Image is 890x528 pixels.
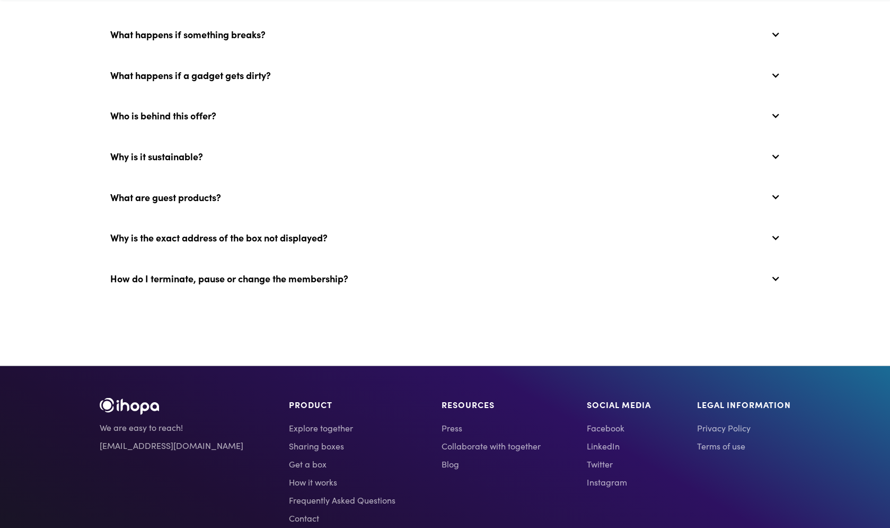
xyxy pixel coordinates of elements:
a: [EMAIL_ADDRESS][DOMAIN_NAME] [100,438,243,451]
a: Press [442,421,541,434]
a: Facebook [587,421,651,434]
h2: PRODUCT [289,397,395,410]
div: Why is it sustainable? [100,140,791,174]
div: Why is the exact address of the box not displayed? [100,221,791,255]
div: What happens if a gadget gets dirty? [100,58,791,92]
a: Terms of use [697,439,791,452]
h2: RESOURCES [442,397,541,410]
a: Instagram [587,475,651,488]
div: How do I terminate, pause or change the membership? [110,273,348,284]
div: What are guest products? [100,180,791,214]
h2: LEGAL INFORMATION [697,397,791,410]
div: What happens if a gadget gets dirty? [110,70,271,81]
div: Who is behind this offer? [110,110,216,122]
a: Explore together [289,421,395,434]
a: LinkedIn [587,439,651,452]
img: ihopa Logo White [100,397,159,414]
div: Why is the exact address of the box not displayed? [110,232,328,244]
a: Privacy Policy [697,421,791,434]
a: Blog [442,457,541,470]
a: Collaborate with together [442,439,541,452]
a: Sharing boxes [289,439,395,452]
a: Frequently Asked Questions [289,493,395,506]
div: What happens if something breaks? [100,18,791,51]
div: How do I terminate, pause or change the membership? [100,262,791,296]
a: Get a box [289,457,395,470]
h2: SOCIAL MEDIA [587,397,651,410]
a: We are easy to reach! [100,420,243,433]
a: How it works [289,475,395,488]
div: Why is it sustainable? [110,151,203,162]
div: What happens if something breaks? [110,29,266,40]
div: What are guest products? [110,192,221,203]
a: Contact [289,511,395,524]
a: Twitter [587,457,651,470]
div: Who is behind this offer? [100,99,791,133]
